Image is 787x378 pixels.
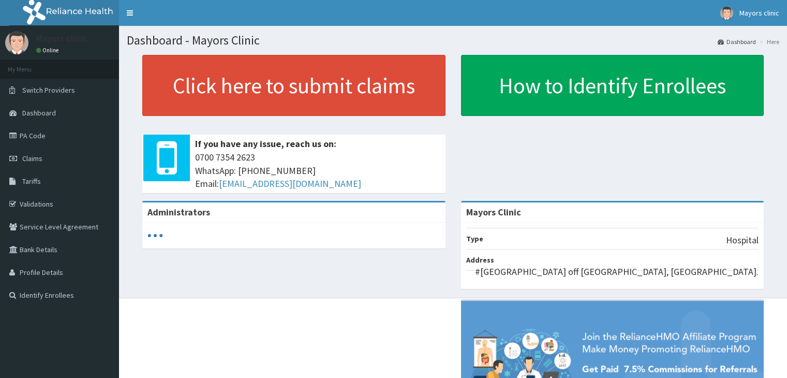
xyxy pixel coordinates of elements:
a: Click here to submit claims [142,55,446,116]
img: User Image [720,7,733,20]
a: Online [36,47,61,54]
svg: audio-loading [147,228,163,243]
img: User Image [5,31,28,54]
span: Switch Providers [22,85,75,95]
p: Hospital [726,234,759,247]
span: Mayors clinic [739,8,779,18]
span: 0700 7354 2623 WhatsApp: [PHONE_NUMBER] Email: [195,151,440,191]
a: How to Identify Enrollees [461,55,764,116]
a: Dashboard [718,37,756,46]
li: Here [757,37,779,46]
span: Claims [22,154,42,163]
b: Type [466,234,483,243]
b: If you have any issue, reach us on: [195,138,336,150]
span: Dashboard [22,108,56,118]
p: #[GEOGRAPHIC_DATA] off [GEOGRAPHIC_DATA], [GEOGRAPHIC_DATA]. [475,265,759,279]
b: Address [466,255,494,265]
b: Administrators [147,206,210,218]
p: Mayors clinic [36,34,87,43]
a: [EMAIL_ADDRESS][DOMAIN_NAME] [219,178,361,190]
span: Tariffs [22,177,41,186]
h1: Dashboard - Mayors Clinic [127,34,779,47]
strong: Mayors Clinic [466,206,521,218]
